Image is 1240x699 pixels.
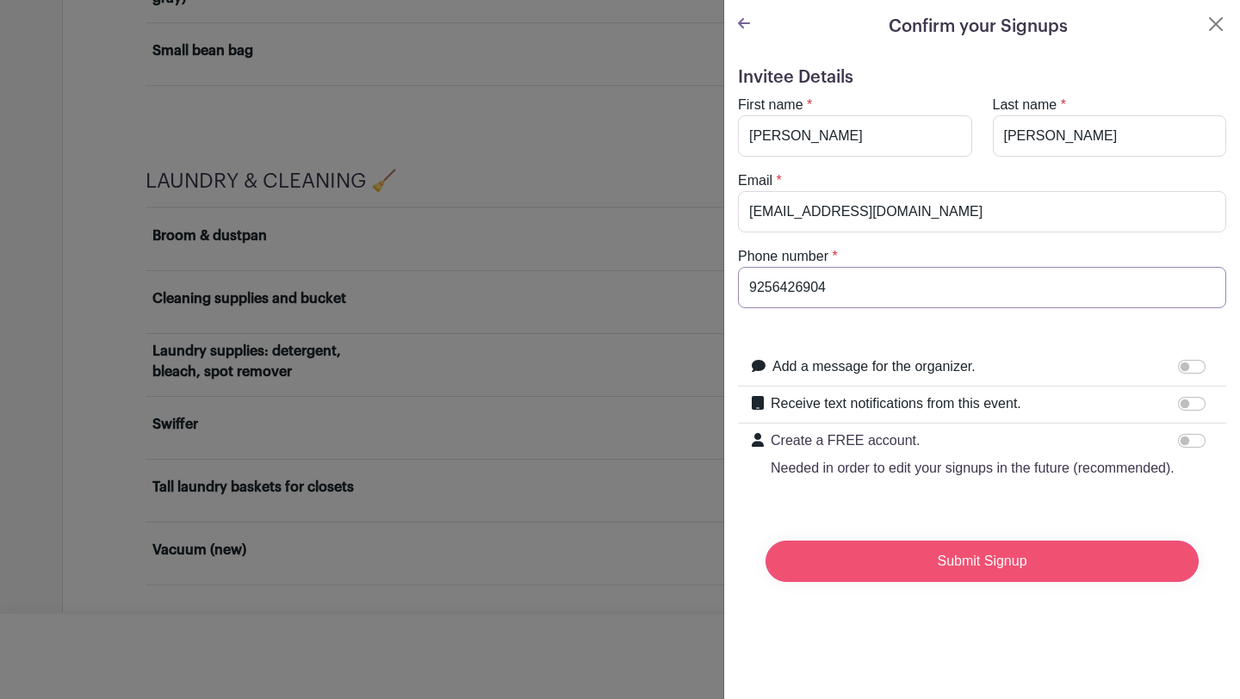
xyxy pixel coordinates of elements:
[771,393,1021,414] label: Receive text notifications from this event.
[772,356,976,377] label: Add a message for the organizer.
[766,541,1199,582] input: Submit Signup
[771,458,1175,479] p: Needed in order to edit your signups in the future (recommended).
[738,246,828,267] label: Phone number
[738,67,1226,88] h5: Invitee Details
[771,430,1175,451] p: Create a FREE account.
[738,95,803,115] label: First name
[889,14,1068,40] h5: Confirm your Signups
[1206,14,1226,34] button: Close
[738,170,772,191] label: Email
[993,95,1057,115] label: Last name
